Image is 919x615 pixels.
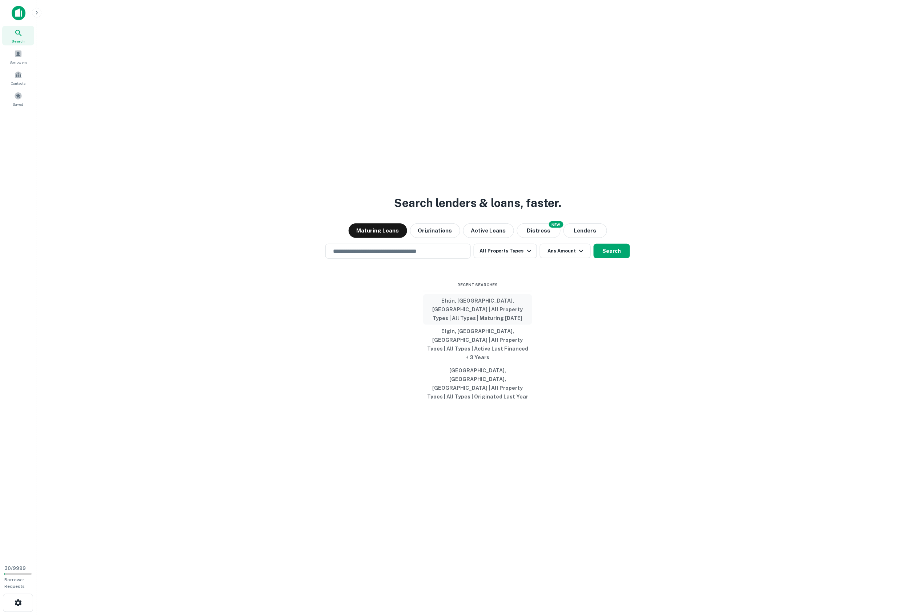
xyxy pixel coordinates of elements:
[2,89,34,109] a: Saved
[540,244,591,258] button: Any Amount
[463,223,514,238] button: Active Loans
[12,38,25,44] span: Search
[517,223,561,238] button: Search distressed loans with lien and other non-mortgage details.
[423,294,532,325] button: Elgin, [GEOGRAPHIC_DATA], [GEOGRAPHIC_DATA] | All Property Types | All Types | Maturing [DATE]
[594,244,630,258] button: Search
[2,47,34,66] a: Borrowers
[394,194,561,212] h3: Search lenders & loans, faster.
[11,80,25,86] span: Contacts
[410,223,460,238] button: Originations
[4,577,25,589] span: Borrower Requests
[423,282,532,288] span: Recent Searches
[4,566,26,571] span: 30 / 9999
[549,221,563,228] div: NEW
[2,68,34,88] a: Contacts
[474,244,537,258] button: All Property Types
[12,6,25,20] img: capitalize-icon.png
[883,557,919,592] iframe: Chat Widget
[13,101,24,107] span: Saved
[349,223,407,238] button: Maturing Loans
[563,223,607,238] button: Lenders
[423,325,532,364] button: Elgin, [GEOGRAPHIC_DATA], [GEOGRAPHIC_DATA] | All Property Types | All Types | Active Last Financ...
[2,26,34,45] a: Search
[9,59,27,65] span: Borrowers
[423,364,532,403] button: [GEOGRAPHIC_DATA], [GEOGRAPHIC_DATA], [GEOGRAPHIC_DATA] | All Property Types | All Types | Origin...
